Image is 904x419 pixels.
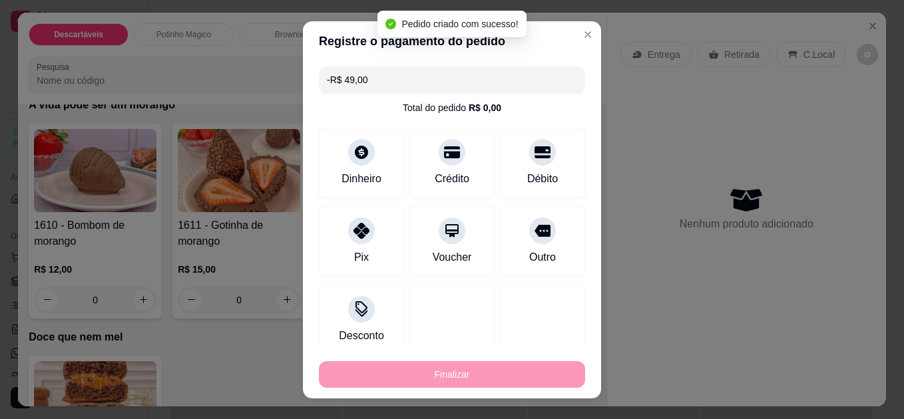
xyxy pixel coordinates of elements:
div: Crédito [435,171,469,187]
div: Voucher [433,249,472,265]
div: Outro [529,249,556,265]
div: R$ 0,00 [469,101,501,114]
span: Pedido criado com sucesso! [401,19,518,29]
button: Close [577,24,598,45]
div: Dinheiro [341,171,381,187]
div: Desconto [339,328,384,344]
div: Pix [354,249,369,265]
span: check-circle [385,19,396,29]
input: Ex.: hambúrguer de cordeiro [327,67,577,93]
div: Total do pedido [403,101,501,114]
div: Débito [527,171,558,187]
header: Registre o pagamento do pedido [303,21,601,61]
